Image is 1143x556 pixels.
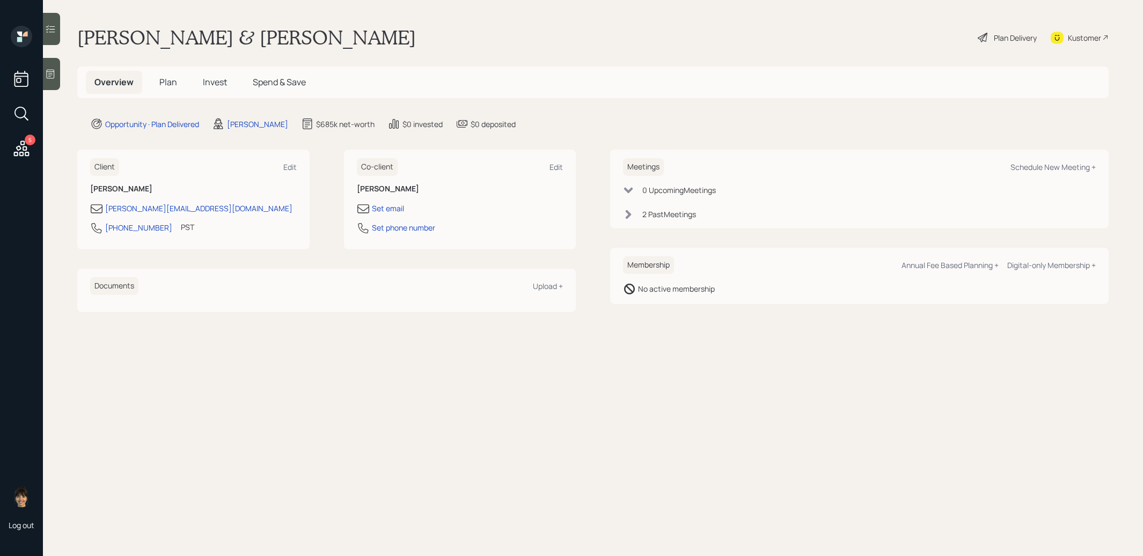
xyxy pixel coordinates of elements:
div: [PERSON_NAME][EMAIL_ADDRESS][DOMAIN_NAME] [105,203,292,214]
img: treva-nostdahl-headshot.png [11,486,32,507]
div: [PHONE_NUMBER] [105,222,172,233]
div: PST [181,221,194,233]
h6: [PERSON_NAME] [90,184,297,194]
h6: [PERSON_NAME] [357,184,563,194]
div: Edit [549,162,563,172]
span: Overview [94,76,134,88]
h6: Client [90,158,119,176]
h6: Co-client [357,158,398,176]
div: $685k net-worth [316,118,375,130]
div: No active membership [638,283,715,294]
h6: Meetings [623,158,664,176]
span: Plan [159,76,177,88]
div: Annual Fee Based Planning + [902,260,999,270]
div: [PERSON_NAME] [227,118,288,130]
h1: [PERSON_NAME] & [PERSON_NAME] [77,26,416,49]
div: 0 Upcoming Meeting s [642,184,716,196]
div: Opportunity · Plan Delivered [105,118,199,130]
h6: Documents [90,277,138,295]
div: Schedule New Meeting + [1010,162,1096,172]
span: Spend & Save [253,76,306,88]
span: Invest [203,76,227,88]
h6: Membership [623,256,674,274]
div: Upload + [533,281,563,291]
div: 5 [25,135,35,145]
div: Kustomer [1068,32,1101,43]
div: 2 Past Meeting s [642,209,696,220]
div: Set email [372,203,404,214]
div: $0 invested [402,118,443,130]
div: Digital-only Membership + [1007,260,1096,270]
div: $0 deposited [471,118,516,130]
div: Edit [283,162,297,172]
div: Log out [9,520,34,530]
div: Plan Delivery [994,32,1037,43]
div: Set phone number [372,222,435,233]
